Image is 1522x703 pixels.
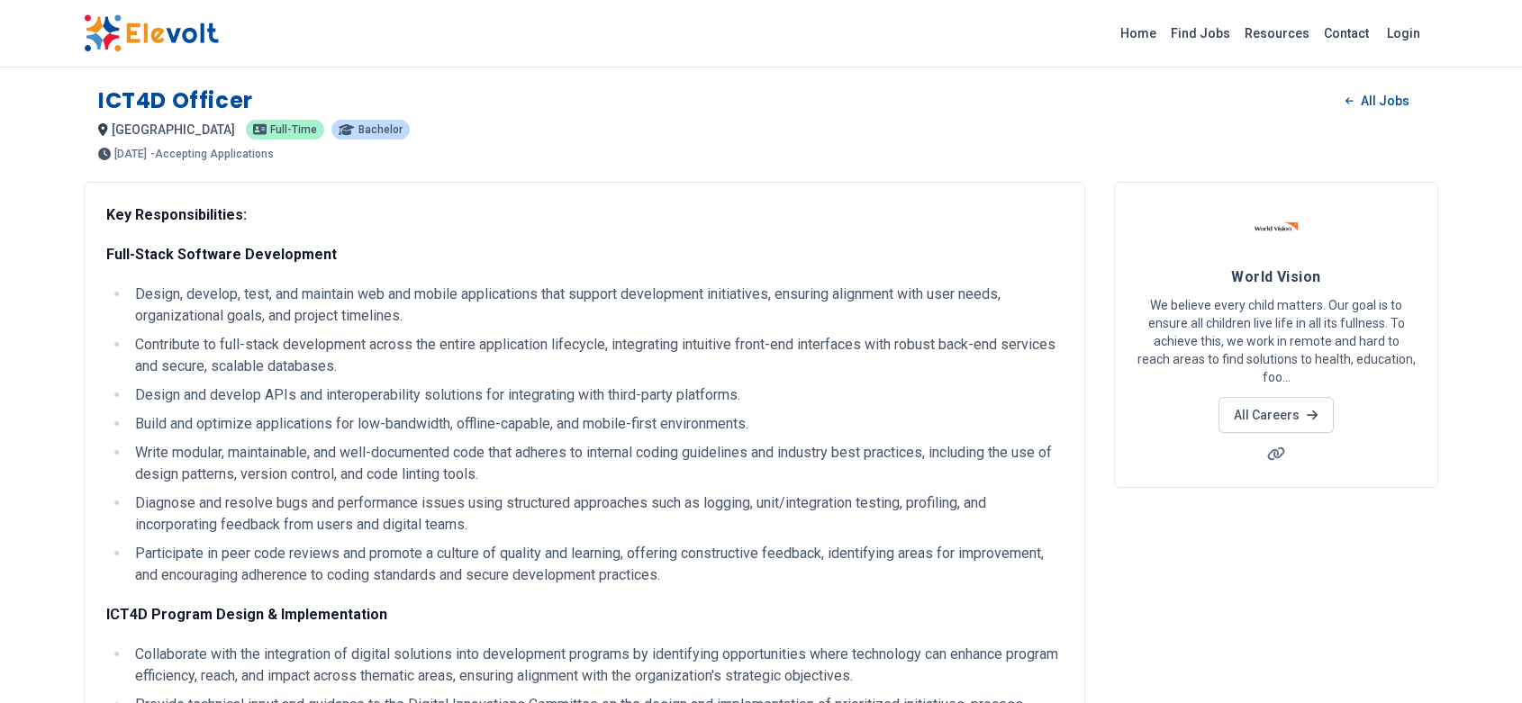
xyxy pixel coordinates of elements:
[1331,87,1424,114] a: All Jobs
[130,413,1063,435] li: Build and optimize applications for low-bandwidth, offline-capable, and mobile-first environments.
[98,86,253,115] h1: ICT4D Officer
[130,284,1063,327] li: Design, develop, test, and maintain web and mobile applications that support development initiati...
[1376,15,1431,51] a: Login
[1219,397,1333,433] a: All Careers
[106,206,247,223] strong: Key Responsibilities:
[1254,204,1299,249] img: World Vision
[358,124,403,135] span: Bachelor
[130,334,1063,377] li: Contribute to full-stack development across the entire application lifecycle, integrating intuiti...
[270,124,317,135] span: Full-time
[84,14,219,52] img: Elevolt
[1237,19,1317,48] a: Resources
[112,122,235,137] span: [GEOGRAPHIC_DATA]
[1164,19,1237,48] a: Find Jobs
[114,149,147,159] span: [DATE]
[130,442,1063,485] li: Write modular, maintainable, and well-documented code that adheres to internal coding guidelines ...
[1231,268,1320,285] span: World Vision
[150,149,274,159] p: - Accepting Applications
[130,384,1063,406] li: Design and develop APIs and interoperability solutions for integrating with third-party platforms.
[1137,296,1416,386] p: We believe every child matters. Our goal is to ensure all children live life in all its fullness....
[1113,19,1164,48] a: Home
[106,606,387,623] strong: ICT4D Program Design & Implementation
[130,492,1063,536] li: Diagnose and resolve bugs and performance issues using structured approaches such as logging, uni...
[106,246,337,263] strong: Full-Stack Software Development
[1317,19,1376,48] a: Contact
[130,543,1063,586] li: Participate in peer code reviews and promote a culture of quality and learning, offering construc...
[130,644,1063,687] li: Collaborate with the integration of digital solutions into development programs by identifying op...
